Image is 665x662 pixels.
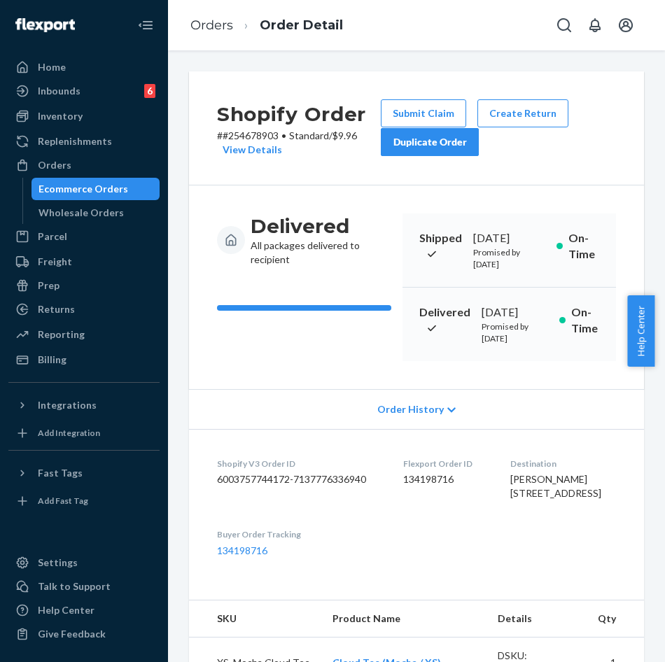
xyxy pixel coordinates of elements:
a: Orders [190,17,233,33]
iframe: Opens a widget where you can chat to one of our agents [576,620,651,655]
button: Help Center [627,295,654,367]
div: Add Integration [38,427,100,439]
button: Open notifications [581,11,609,39]
div: Add Fast Tag [38,495,88,507]
p: Promised by [DATE] [473,246,545,270]
h2: Shopify Order [217,99,381,129]
button: View Details [217,143,282,157]
div: All packages delivered to recipient [251,213,391,267]
div: Wholesale Orders [38,206,124,220]
div: Reporting [38,328,85,341]
p: Promised by [DATE] [482,321,548,344]
h3: Delivered [251,213,391,239]
a: Add Integration [8,422,160,444]
a: 134198716 [217,544,267,556]
div: Orders [38,158,71,172]
button: Give Feedback [8,623,160,645]
div: Prep [38,279,59,293]
div: [DATE] [482,304,548,321]
div: Fast Tags [38,466,83,480]
a: Order Detail [260,17,343,33]
dt: Shopify V3 Order ID [217,458,381,470]
div: Billing [38,353,66,367]
button: Duplicate Order [381,128,479,156]
button: Submit Claim [381,99,466,127]
dt: Buyer Order Tracking [217,528,381,540]
img: Flexport logo [15,18,75,32]
span: Order History [377,402,444,416]
p: Delivered [419,304,470,337]
button: Integrations [8,394,160,416]
a: Freight [8,251,160,273]
a: Prep [8,274,160,297]
div: Integrations [38,398,97,412]
a: Add Fast Tag [8,490,160,512]
div: [DATE] [473,230,545,246]
th: Qty [587,600,644,638]
div: Help Center [38,603,94,617]
button: Open Search Box [550,11,578,39]
ol: breadcrumbs [179,5,354,46]
a: Ecommerce Orders [31,178,160,200]
span: Standard [289,129,329,141]
dd: 6003757744172-7137776336940 [217,472,381,486]
p: Shipped [419,230,462,262]
div: Freight [38,255,72,269]
a: Home [8,56,160,78]
div: Inbounds [38,84,80,98]
a: Inbounds6 [8,80,160,102]
p: # #254678903 / $9.96 [217,129,381,157]
a: Billing [8,348,160,371]
a: Reporting [8,323,160,346]
div: 6 [144,84,155,98]
p: On-Time [571,304,599,337]
button: Close Navigation [132,11,160,39]
a: Returns [8,298,160,321]
th: SKU [189,600,321,638]
a: Orders [8,154,160,176]
span: • [281,129,286,141]
div: Inventory [38,109,83,123]
div: Home [38,60,66,74]
button: Create Return [477,99,568,127]
dd: 134198716 [403,472,487,486]
a: Help Center [8,599,160,621]
div: Duplicate Order [393,135,467,149]
div: Returns [38,302,75,316]
div: Parcel [38,230,67,244]
div: Replenishments [38,134,112,148]
a: Inventory [8,105,160,127]
a: Parcel [8,225,160,248]
button: Open account menu [612,11,640,39]
dt: Flexport Order ID [403,458,487,470]
div: Give Feedback [38,627,106,641]
a: Wholesale Orders [31,202,160,224]
a: Replenishments [8,130,160,153]
div: Talk to Support [38,579,111,593]
button: Fast Tags [8,462,160,484]
dt: Destination [510,458,616,470]
th: Product Name [321,600,486,638]
p: On-Time [568,230,599,262]
a: Settings [8,551,160,574]
div: Ecommerce Orders [38,182,128,196]
span: [PERSON_NAME] [STREET_ADDRESS] [510,473,601,499]
th: Details [486,600,587,638]
div: Settings [38,556,78,570]
button: Talk to Support [8,575,160,598]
